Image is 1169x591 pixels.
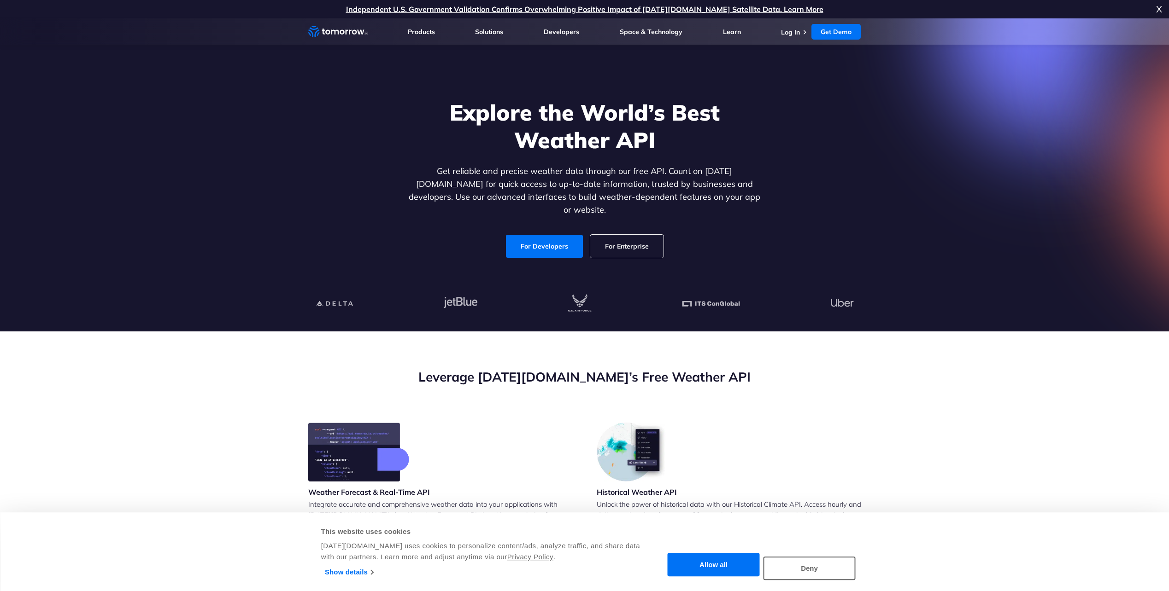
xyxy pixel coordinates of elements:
p: Integrate accurate and comprehensive weather data into your applications with [DATE][DOMAIN_NAME]... [308,499,573,562]
h2: Leverage [DATE][DOMAIN_NAME]’s Free Weather API [308,368,861,386]
a: For Enterprise [590,235,664,258]
p: Unlock the power of historical data with our Historical Climate API. Access hourly and daily weat... [597,499,861,552]
a: Home link [308,25,368,39]
a: Developers [544,28,579,36]
a: Privacy Policy [507,553,553,561]
h3: Historical Weather API [597,487,677,497]
div: [DATE][DOMAIN_NAME] uses cookies to personalize content/ads, analyze traffic, and share data with... [321,540,641,562]
a: Solutions [475,28,503,36]
button: Deny [764,556,856,580]
a: Log In [781,28,800,36]
div: This website uses cookies [321,526,641,537]
a: Learn [723,28,741,36]
h3: Weather Forecast & Real-Time API [308,487,430,497]
a: Get Demo [811,24,861,40]
a: Show details [325,565,373,579]
a: Space & Technology [620,28,682,36]
a: Products [408,28,435,36]
button: Allow all [668,553,760,577]
h1: Explore the World’s Best Weather API [407,98,763,154]
p: Get reliable and precise weather data through our free API. Count on [DATE][DOMAIN_NAME] for quic... [407,165,763,216]
a: For Developers [506,235,583,258]
a: Independent U.S. Government Validation Confirms Overwhelming Positive Impact of [DATE][DOMAIN_NAM... [346,5,823,14]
